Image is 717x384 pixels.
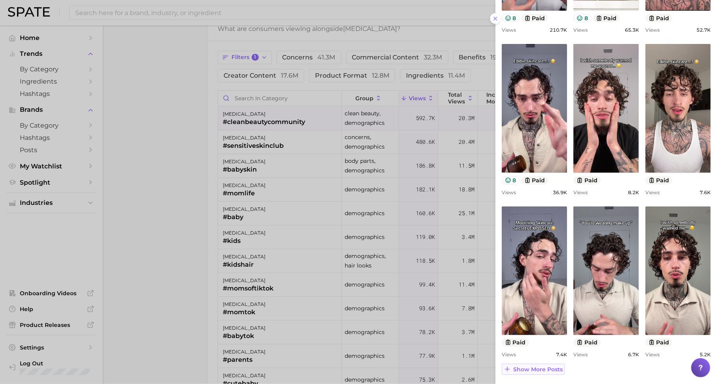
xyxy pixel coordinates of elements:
span: 210.7k [550,27,567,33]
button: paid [521,14,548,22]
span: Views [645,352,660,357]
span: 6.7k [628,352,639,357]
button: Show more posts [502,364,565,375]
span: Views [573,27,588,33]
span: Views [573,189,588,195]
span: 52.7k [696,27,711,33]
button: paid [573,338,601,347]
span: Show more posts [513,366,563,373]
span: 36.9k [553,189,567,195]
button: paid [645,176,673,185]
span: Views [645,27,660,33]
button: 8 [573,14,591,22]
span: Views [573,352,588,357]
button: paid [521,176,548,185]
button: 8 [502,14,520,22]
button: paid [573,176,601,185]
span: Views [645,189,660,195]
button: paid [593,14,620,22]
button: paid [502,338,529,347]
button: paid [645,338,673,347]
span: Views [502,27,516,33]
span: Views [502,189,516,195]
span: 8.2k [628,189,639,195]
span: 7.4k [556,352,567,357]
span: 5.2k [700,352,711,357]
span: Views [502,352,516,357]
button: paid [645,14,673,22]
button: 8 [502,176,520,185]
span: 7.6k [700,189,711,195]
span: 65.3k [625,27,639,33]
